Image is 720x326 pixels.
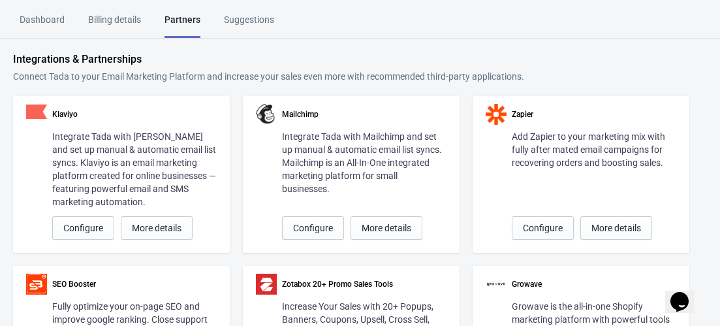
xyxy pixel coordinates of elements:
[13,70,707,83] div: Connect Tada to your Email Marketing Platform and increase your sales even more with recommended ...
[591,223,641,233] span: More details
[52,279,217,289] div: SEO Booster
[26,105,47,119] img: klaviyo.png
[164,13,200,38] div: Partners
[256,274,277,295] img: partner-zotabox-logo.png
[486,104,507,125] img: zapier.svg
[256,104,277,124] img: mailchimp.png
[282,109,446,120] div: Mailchimp
[512,279,676,289] div: Growave
[282,279,446,289] div: Zotabox 20+ Promo Sales Tools
[121,216,193,240] button: More details
[580,216,652,240] button: More details
[63,223,103,233] span: Configure
[293,223,333,233] span: Configure
[52,109,217,120] div: Klaviyo
[26,274,47,295] img: partner-seobooster-logo.png
[512,130,676,169] div: Add Zapier to your marketing mix with fully after mated email campaigns for recovering orders and...
[88,13,141,36] div: Billing details
[132,223,181,233] span: More details
[20,13,65,36] div: Dashboard
[665,274,707,313] iframe: chat widget
[282,216,344,240] button: Configure
[224,13,274,36] div: Suggestions
[282,130,446,195] div: Integrate Tada with Mailchimp and set up manual & automatic email list syncs. Mailchimp is an All...
[486,274,507,295] img: partner-growave-logo.png
[362,223,411,233] span: More details
[52,130,217,208] div: Integrate Tada with [PERSON_NAME] and set up manual & automatic email list syncs. Klaviyo is an e...
[13,52,707,67] div: Integrations & Partnerships
[523,223,563,233] span: Configure
[52,216,114,240] button: Configure
[351,216,422,240] button: More details
[512,216,574,240] button: Configure
[512,109,676,120] div: Zapier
